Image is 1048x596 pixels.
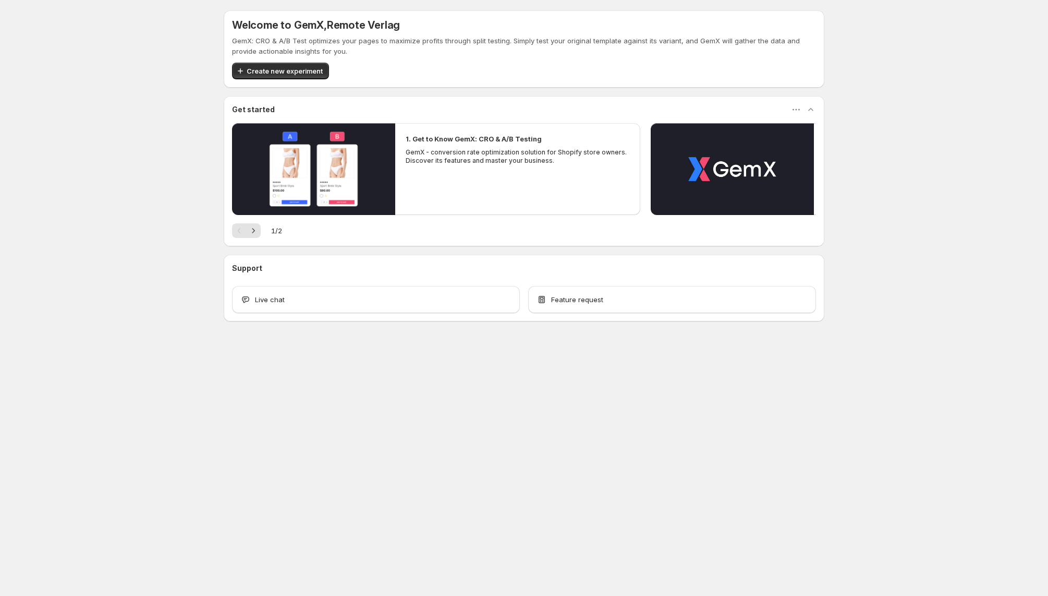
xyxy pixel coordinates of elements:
[232,63,329,79] button: Create new experiment
[232,223,261,238] nav: Pagination
[232,19,400,31] h5: Welcome to GemX
[324,19,400,31] span: , Remote Verlag
[255,294,285,305] span: Live chat
[232,35,816,56] p: GemX: CRO & A/B Test optimizes your pages to maximize profits through split testing. Simply test ...
[651,123,814,215] button: Play video
[232,263,262,273] h3: Support
[551,294,603,305] span: Feature request
[406,148,630,165] p: GemX - conversion rate optimization solution for Shopify store owners. Discover its features and ...
[406,134,542,144] h2: 1. Get to Know GemX: CRO & A/B Testing
[232,104,275,115] h3: Get started
[232,123,395,215] button: Play video
[246,223,261,238] button: Next
[247,66,323,76] span: Create new experiment
[271,225,282,236] span: 1 / 2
